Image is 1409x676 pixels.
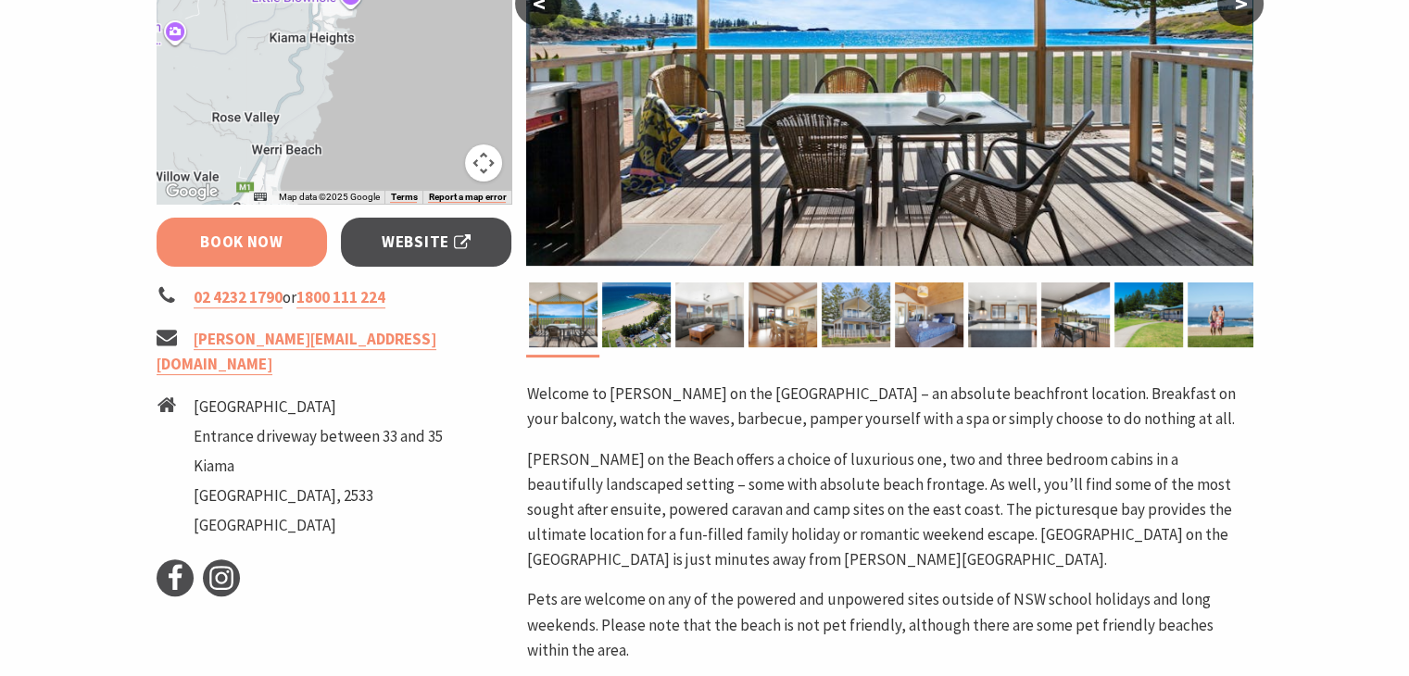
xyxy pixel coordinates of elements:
[194,483,443,508] li: [GEOGRAPHIC_DATA], 2533
[157,285,512,310] li: or
[161,180,222,204] a: Open this area in Google Maps (opens a new window)
[382,230,471,255] span: Website
[526,587,1252,663] p: Pets are welcome on any of the powered and unpowered sites outside of NSW school holidays and lon...
[602,282,671,347] img: Aerial view of Kendalls on the Beach Holiday Park
[194,454,443,479] li: Kiama
[1041,282,1110,347] img: Enjoy the beachfront view in Cabin 12
[968,282,1037,347] img: Full size kitchen in Cabin 12
[749,282,817,347] img: Kendalls on the Beach Holiday Park
[341,218,512,267] a: Website
[194,394,443,419] li: [GEOGRAPHIC_DATA]
[161,180,222,204] img: Google
[526,382,1252,432] p: Welcome to [PERSON_NAME] on the [GEOGRAPHIC_DATA] – an absolute beachfront location. Breakfast on...
[675,282,744,347] img: Lounge room in Cabin 12
[296,287,385,308] a: 1800 111 224
[157,218,328,267] a: Book Now
[529,282,598,347] img: Kendalls on the Beach Holiday Park
[428,192,506,203] a: Report a map error
[194,287,283,308] a: 02 4232 1790
[822,282,890,347] img: Kendalls on the Beach Holiday Park
[194,513,443,538] li: [GEOGRAPHIC_DATA]
[157,329,436,375] a: [PERSON_NAME][EMAIL_ADDRESS][DOMAIN_NAME]
[390,192,417,203] a: Terms (opens in new tab)
[895,282,963,347] img: Kendalls on the Beach Holiday Park
[278,192,379,202] span: Map data ©2025 Google
[1114,282,1183,347] img: Beachfront cabins at Kendalls on the Beach Holiday Park
[465,144,502,182] button: Map camera controls
[194,424,443,449] li: Entrance driveway between 33 and 35
[526,447,1252,573] p: [PERSON_NAME] on the Beach offers a choice of luxurious one, two and three bedroom cabins in a be...
[1188,282,1256,347] img: Kendalls Beach
[254,191,267,204] button: Keyboard shortcuts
